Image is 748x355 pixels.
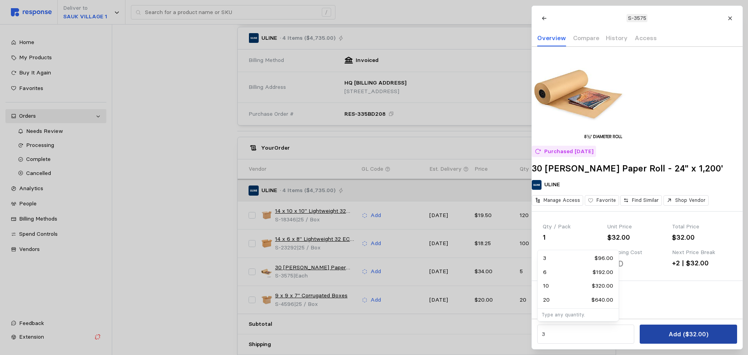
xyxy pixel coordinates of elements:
p: 3 [543,254,546,263]
div: Shipping Cost [607,248,667,257]
p: Manage Access [543,197,580,204]
button: Add ($32.00) [640,325,737,344]
div: Shipping Time [543,248,602,257]
input: Qty [542,327,630,341]
p: $96.00 [595,254,613,263]
img: S-3575_txt_USEng [532,47,625,140]
div: 1 [543,232,602,243]
p: Access [634,33,656,43]
p: Favorite [596,197,616,204]
button: Manage Access [532,195,583,206]
p: Type any quantity. [542,311,614,318]
p: Add ($32.00) [668,329,708,339]
p: S-3575 [628,14,646,23]
p: $320.00 [592,282,613,290]
button: Favorite [584,195,619,206]
div: $32.00 [607,232,667,243]
div: TBD [607,258,623,270]
p: $640.00 [591,296,613,304]
div: Qty / Pack [543,223,602,231]
div: +2 | $32.00 [672,258,731,268]
div: Unit Price [607,223,667,231]
div: Total Price [672,223,731,231]
p: 10 [543,282,549,290]
p: ULINE [544,180,560,189]
div: $32.00 [672,232,731,243]
p: History [606,33,628,43]
h2: 30 [PERSON_NAME] Paper Roll - 24" x 1,200' [532,162,743,175]
p: $192.00 [593,268,613,277]
div: Tags [543,292,732,300]
p: 20 [543,296,550,304]
p: 6 [543,268,547,277]
p: Find Similar [632,197,659,204]
p: Shop Vendor [675,197,705,204]
p: Purchased [DATE] [544,147,593,156]
button: Shop Vendor [663,195,708,206]
div: Next Price Break [672,248,731,257]
p: Overview [537,33,566,43]
button: Find Similar [620,195,662,206]
p: Compare [573,33,599,43]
